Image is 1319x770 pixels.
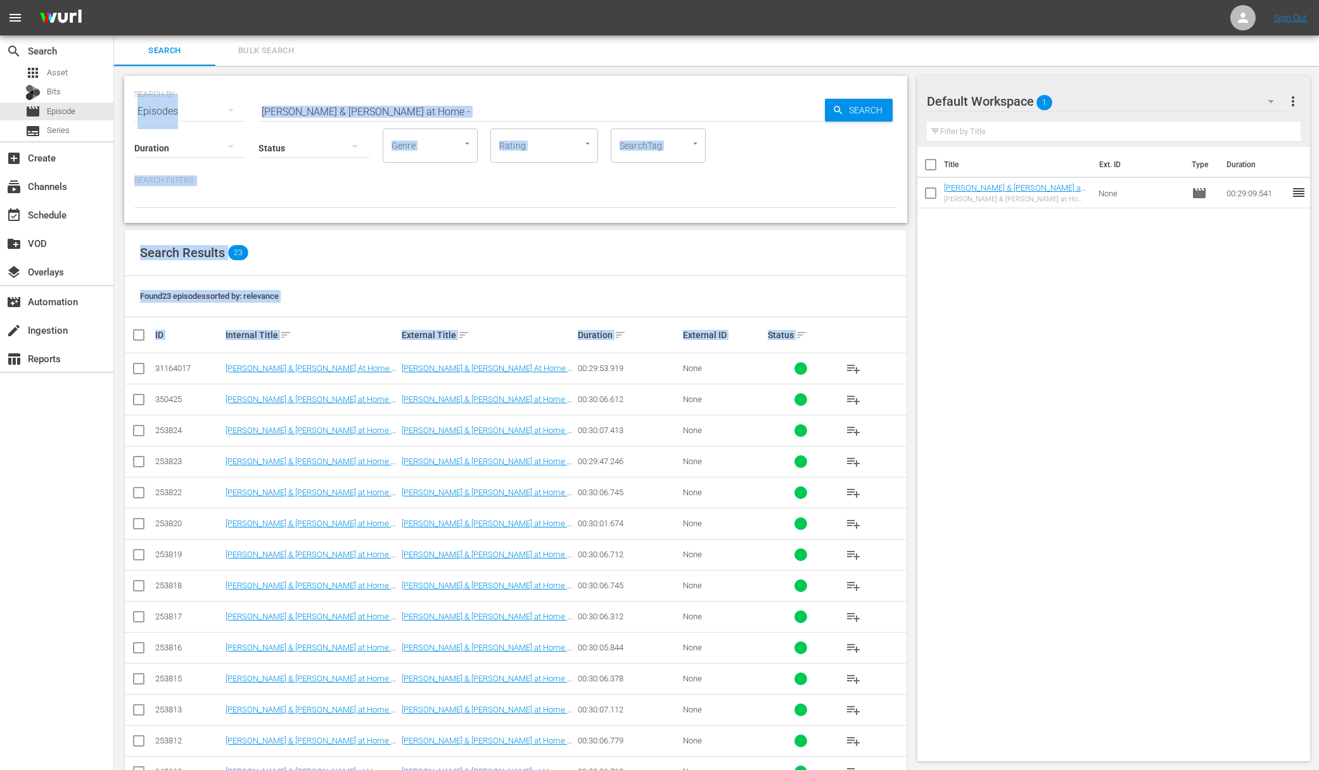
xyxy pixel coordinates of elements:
span: Schedule [6,208,22,223]
div: Bits [25,85,41,100]
a: [PERSON_NAME] & [PERSON_NAME] at Home - Salmon [402,394,572,413]
div: 00:30:07.413 [578,426,680,435]
button: playlist_add [838,664,869,694]
span: Channels [6,179,22,194]
span: 1 [1036,89,1052,116]
span: Bulk Search [223,44,309,58]
span: Episode [1192,186,1207,201]
div: 253818 [155,581,222,590]
div: 00:30:06.779 [578,736,680,745]
div: None [683,581,763,590]
div: 00:30:06.745 [578,581,680,590]
a: [PERSON_NAME] & [PERSON_NAME] at Home - Roast Chicken [226,643,396,662]
div: 350425 [155,394,222,404]
div: 253813 [155,705,222,714]
span: Bits [47,85,61,98]
div: 00:30:06.378 [578,674,680,683]
span: playlist_add [846,609,861,624]
a: [PERSON_NAME] & [PERSON_NAME] at Home - Duck [226,426,396,445]
span: sort [796,329,807,341]
a: [PERSON_NAME] & [PERSON_NAME] At Home - [GEOGRAPHIC_DATA] - Not-quite-traditional Roast Turkey Di... [402,363,573,392]
span: playlist_add [846,640,861,655]
span: playlist_add [846,516,861,531]
th: Type [1184,147,1219,182]
div: 253824 [155,426,222,435]
a: [PERSON_NAME] & [PERSON_NAME] at Home - Winter Vegetables [402,581,572,600]
span: playlist_add [846,485,861,500]
button: playlist_add [838,477,869,508]
div: None [683,457,763,466]
a: [PERSON_NAME] & [PERSON_NAME] at Home - Duck [402,426,572,445]
button: playlist_add [838,384,869,415]
span: playlist_add [846,392,861,407]
span: playlist_add [846,702,861,717]
div: 00:30:01.674 [578,519,680,528]
div: 00:30:06.612 [578,394,680,404]
div: Episodes [134,94,246,129]
div: Default Workspace [927,84,1286,119]
a: [PERSON_NAME] & [PERSON_NAME] at Home - Salmon [226,394,396,413]
span: playlist_add [846,671,861,686]
div: 253822 [155,488,222,497]
span: more_vert [1285,94,1301,109]
span: Episode [47,105,75,118]
div: 00:29:47.246 [578,457,680,466]
span: Asset [47,66,68,79]
div: 253812 [155,736,222,745]
span: playlist_add [846,547,861,562]
a: [PERSON_NAME] & [PERSON_NAME] at Home - Creamy Desserts [226,705,396,724]
div: 00:30:05.844 [578,643,680,652]
a: [PERSON_NAME] & [PERSON_NAME] at Home - Soufflés [226,612,396,631]
span: Search [844,99,893,122]
span: Ingestion [6,323,22,338]
div: [PERSON_NAME] & [PERSON_NAME] at Home - Sandwiches [944,195,1088,203]
a: [PERSON_NAME] & [PERSON_NAME] at Home - Charcuterie [402,550,572,569]
div: None [683,426,763,435]
a: [PERSON_NAME] & [PERSON_NAME] at Home - Pork [226,736,396,755]
span: playlist_add [846,578,861,593]
div: 253820 [155,519,222,528]
span: Series [25,123,41,139]
span: Reports [6,351,22,367]
div: Status [768,327,834,343]
button: playlist_add [838,415,869,446]
div: Internal Title [226,327,398,343]
span: Found 23 episodes sorted by: relevance [140,291,279,301]
div: 253823 [155,457,222,466]
div: None [683,519,763,528]
div: 31164017 [155,363,222,373]
button: Open [582,137,594,149]
a: [PERSON_NAME] & [PERSON_NAME] at Home - Comfort Food [226,519,396,538]
span: playlist_add [846,423,861,438]
div: None [683,736,763,745]
span: 23 [228,245,248,260]
a: [PERSON_NAME] & [PERSON_NAME] at Home - Shellfish [226,674,396,693]
div: External Title [402,327,574,343]
a: [PERSON_NAME] & [PERSON_NAME] at Home - Winter Vegetables [226,581,396,600]
th: Ext. ID [1092,147,1185,182]
span: playlist_add [846,733,861,748]
button: Open [461,137,473,149]
th: Duration [1219,147,1295,182]
span: playlist_add [846,454,861,469]
div: ID [155,330,222,340]
span: Search Results [140,245,225,260]
a: [PERSON_NAME] & [PERSON_NAME] at Home - Pork [402,736,572,755]
span: Search [122,44,208,58]
span: layers [6,265,22,280]
span: VOD [6,236,22,251]
span: sort [280,329,291,341]
div: External ID [683,330,763,340]
div: 253816 [155,643,222,652]
td: 00:29:09.541 [1221,178,1291,208]
span: Asset [25,65,41,80]
a: Sign Out [1274,13,1307,23]
div: None [683,612,763,621]
div: None [683,705,763,714]
button: playlist_add [838,446,869,477]
td: None [1093,178,1187,208]
button: playlist_add [838,633,869,663]
span: Series [47,124,70,137]
div: None [683,674,763,683]
div: 00:30:06.712 [578,550,680,559]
